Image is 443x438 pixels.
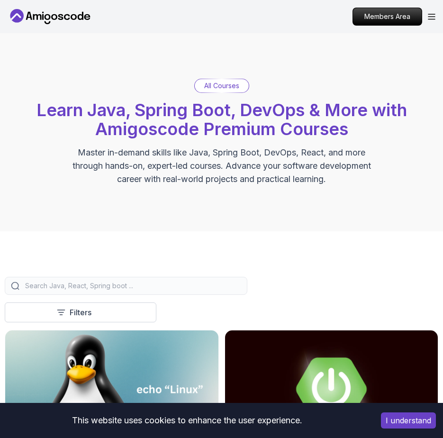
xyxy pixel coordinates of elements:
input: Search Java, React, Spring boot ... [23,281,241,291]
button: Accept cookies [381,412,436,429]
button: Open Menu [428,14,435,20]
p: All Courses [204,81,239,91]
div: This website uses cookies to enhance the user experience. [7,410,367,431]
span: Learn Java, Spring Boot, DevOps & More with Amigoscode Premium Courses [36,100,407,139]
p: Master in-demand skills like Java, Spring Boot, DevOps, React, and more through hands-on, expert-... [63,146,381,186]
p: Filters [70,307,91,318]
p: Members Area [353,8,422,25]
button: Filters [5,302,156,322]
a: Members Area [353,8,422,26]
